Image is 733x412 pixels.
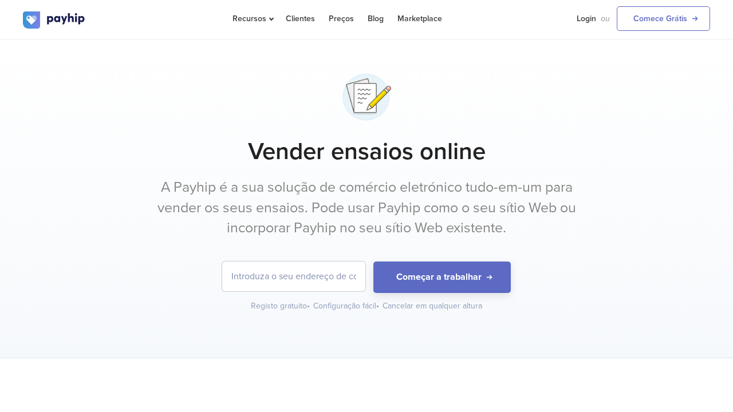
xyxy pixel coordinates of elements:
img: pencil-writing-y2um5h74caky83ax74fpe.png [338,68,396,126]
a: Comece Grátis [617,6,710,31]
span: • [376,301,379,311]
div: Registo gratuito [251,300,311,312]
input: Introduza o seu endereço de correio eletrónico [222,262,365,291]
span: Recursos [232,14,272,23]
div: Configuração fácil [313,300,380,312]
div: Cancelar em qualquer altura [383,300,482,312]
p: A Payhip é a sua solução de comércio eletrónico tudo-em-um para vender os seus ensaios. Pode usar... [152,177,581,239]
span: • [307,301,310,311]
img: logo.svg [23,11,86,29]
h1: Vender ensaios online [23,137,710,166]
button: Começar a trabalhar [373,262,511,293]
